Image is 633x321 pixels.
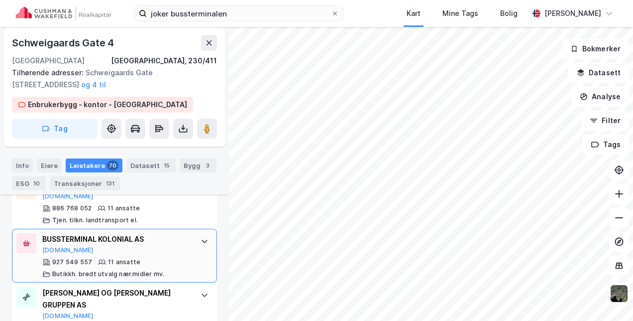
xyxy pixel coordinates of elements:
img: cushman-wakefield-realkapital-logo.202ea83816669bd177139c58696a8fa1.svg [16,6,110,20]
button: Analyse [571,87,629,107]
div: Enbrukerbygg - kontor - [GEOGRAPHIC_DATA] [28,99,187,111]
button: Filter [581,111,629,131]
div: Bygg [180,159,216,172]
span: Tilhørende adresser: [12,68,86,77]
div: 131 [104,178,116,188]
div: Eiere [37,159,62,172]
button: Bokmerker [562,39,629,59]
button: Tag [12,119,98,139]
div: Leietakere [66,159,122,172]
button: Datasett [568,63,629,83]
iframe: Chat Widget [583,273,633,321]
div: [PERSON_NAME] [544,7,601,19]
div: 15 [162,160,172,170]
input: Søk på adresse, matrikkel, gårdeiere, leietakere eller personer [147,6,331,21]
div: Info [12,159,33,172]
div: 927 549 557 [52,258,92,266]
div: ESG [12,176,46,190]
div: 3 [203,160,212,170]
button: [DOMAIN_NAME] [42,192,94,200]
div: BUSSTERMINAL KOLONIAL AS [42,233,191,245]
div: 886 768 052 [52,204,92,212]
div: [GEOGRAPHIC_DATA], 230/411 [111,55,217,67]
button: Tags [583,135,629,155]
div: [GEOGRAPHIC_DATA] [12,55,85,67]
button: [DOMAIN_NAME] [42,246,94,254]
div: Schweigaards Gate 4 [12,35,116,51]
div: Bolig [500,7,518,19]
div: Kart [407,7,421,19]
div: 70 [107,160,118,170]
div: Schweigaards Gate [STREET_ADDRESS] [12,67,209,91]
button: [DOMAIN_NAME] [42,312,94,320]
div: 11 ansatte [108,258,140,266]
div: 11 ansatte [107,204,140,212]
div: Kontrollprogram for chat [583,273,633,321]
div: Transaksjoner [50,176,120,190]
div: Butikkh. bredt utvalg nær.midler mv. [52,270,164,278]
div: 10 [31,178,42,188]
div: Datasett [126,159,176,172]
div: [PERSON_NAME] OG [PERSON_NAME] GRUPPEN AS [42,287,191,311]
div: Mine Tags [442,7,478,19]
div: Tjen. tilkn. landtransport el. [52,216,138,224]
